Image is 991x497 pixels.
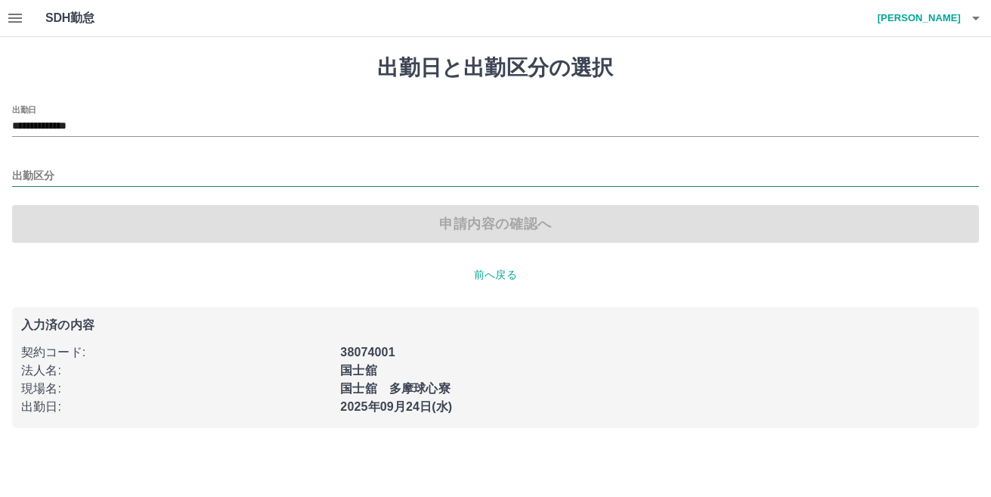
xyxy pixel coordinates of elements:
[340,364,376,377] b: 国士舘
[21,362,331,380] p: 法人名 :
[340,400,452,413] b: 2025年09月24日(水)
[12,104,36,115] label: 出勤日
[12,267,979,283] p: 前へ戻る
[21,380,331,398] p: 現場名 :
[21,343,331,362] p: 契約コード :
[21,398,331,416] p: 出勤日 :
[340,382,450,395] b: 国士舘 多摩球心寮
[12,55,979,81] h1: 出勤日と出勤区分の選択
[340,346,395,359] b: 38074001
[21,319,970,331] p: 入力済の内容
